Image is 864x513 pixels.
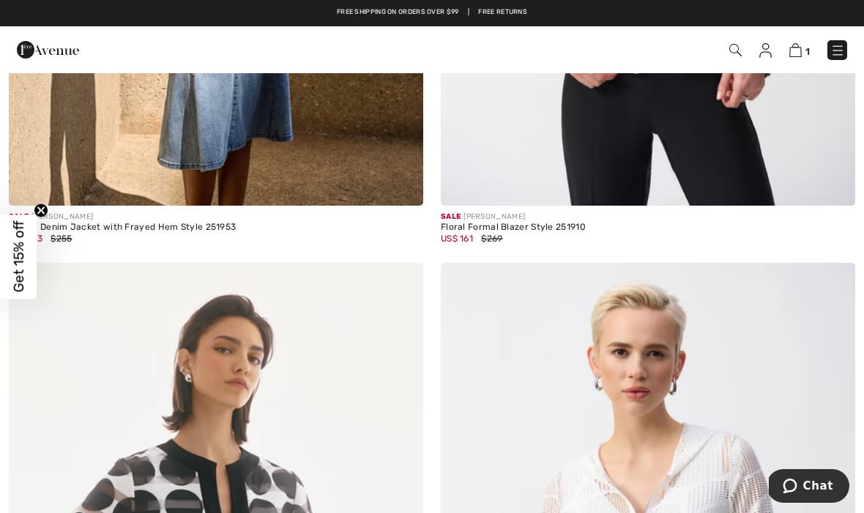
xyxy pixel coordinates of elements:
[9,211,423,222] div: [PERSON_NAME]
[789,43,802,57] img: Shopping Bag
[17,35,79,64] img: 1ère Avenue
[769,469,849,506] iframe: Opens a widget where you can chat to one of our agents
[468,7,469,18] span: |
[830,43,845,58] img: Menu
[9,212,29,221] span: Sale
[441,212,461,221] span: Sale
[478,7,527,18] a: Free Returns
[789,41,810,59] a: 1
[34,203,48,217] button: Close teaser
[441,233,473,244] span: US$ 161
[17,42,79,56] a: 1ère Avenue
[805,46,810,57] span: 1
[481,233,502,244] span: $269
[759,43,772,58] img: My Info
[51,233,72,244] span: $255
[10,221,27,293] span: Get 15% off
[9,222,423,233] div: Casual Denim Jacket with Frayed Hem Style 251953
[337,7,459,18] a: Free shipping on orders over $99
[441,222,855,233] div: Floral Formal Blazer Style 251910
[441,211,855,222] div: [PERSON_NAME]
[729,44,742,56] img: Search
